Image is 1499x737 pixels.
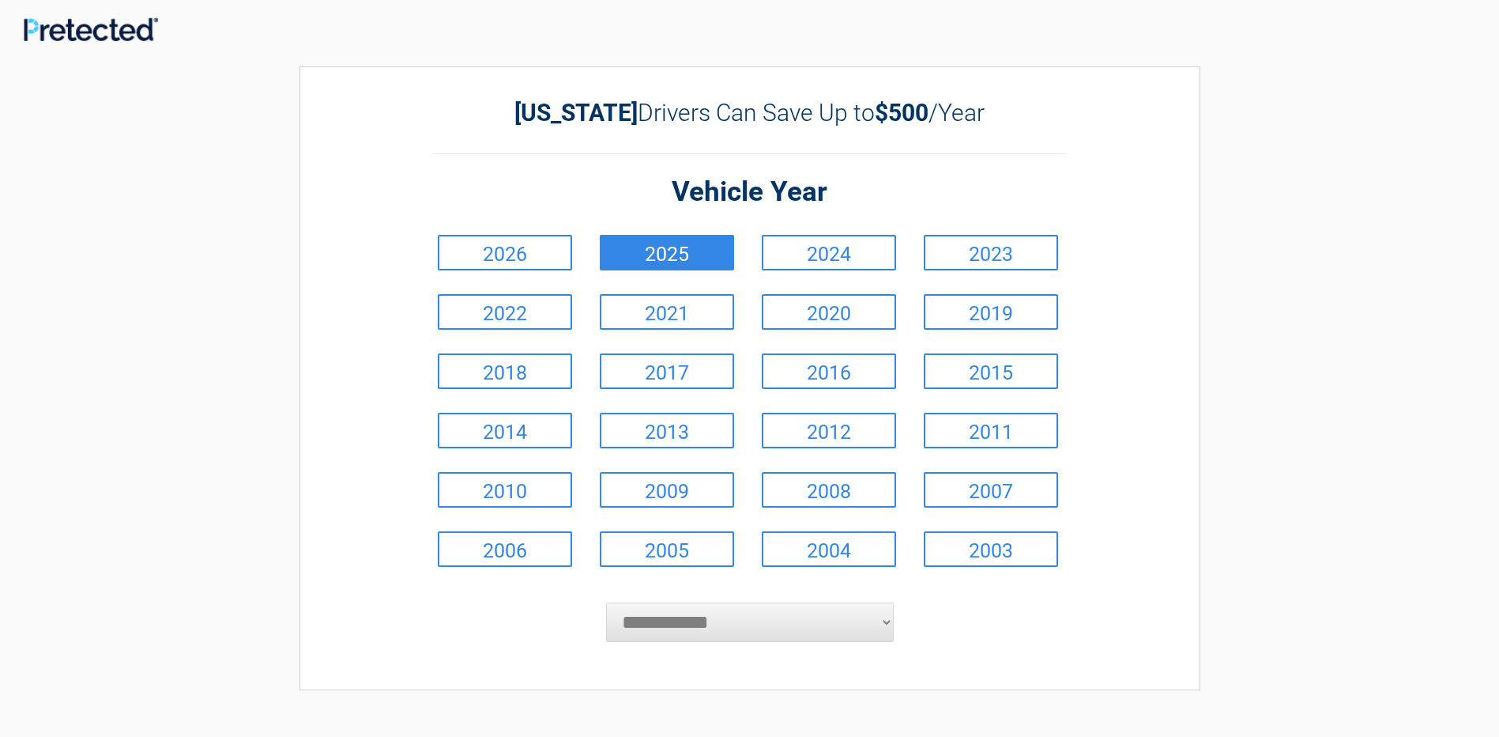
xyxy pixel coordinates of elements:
a: 2009 [600,472,734,508]
a: 2013 [600,413,734,448]
a: 2022 [438,294,572,330]
a: 2011 [924,413,1058,448]
a: 2021 [600,294,734,330]
b: $500 [875,99,928,127]
a: 2025 [600,235,734,270]
h2: Vehicle Year [434,174,1066,211]
a: 2005 [600,531,734,567]
a: 2012 [762,413,896,448]
img: Main Logo [24,17,158,42]
h2: Drivers Can Save Up to /Year [434,99,1066,127]
a: 2024 [762,235,896,270]
a: 2026 [438,235,572,270]
a: 2003 [924,531,1058,567]
a: 2006 [438,531,572,567]
a: 2019 [924,294,1058,330]
a: 2014 [438,413,572,448]
a: 2017 [600,353,734,389]
a: 2023 [924,235,1058,270]
a: 2004 [762,531,896,567]
a: 2010 [438,472,572,508]
a: 2020 [762,294,896,330]
a: 2008 [762,472,896,508]
a: 2018 [438,353,572,389]
a: 2016 [762,353,896,389]
b: [US_STATE] [514,99,638,127]
a: 2015 [924,353,1058,389]
a: 2007 [924,472,1058,508]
